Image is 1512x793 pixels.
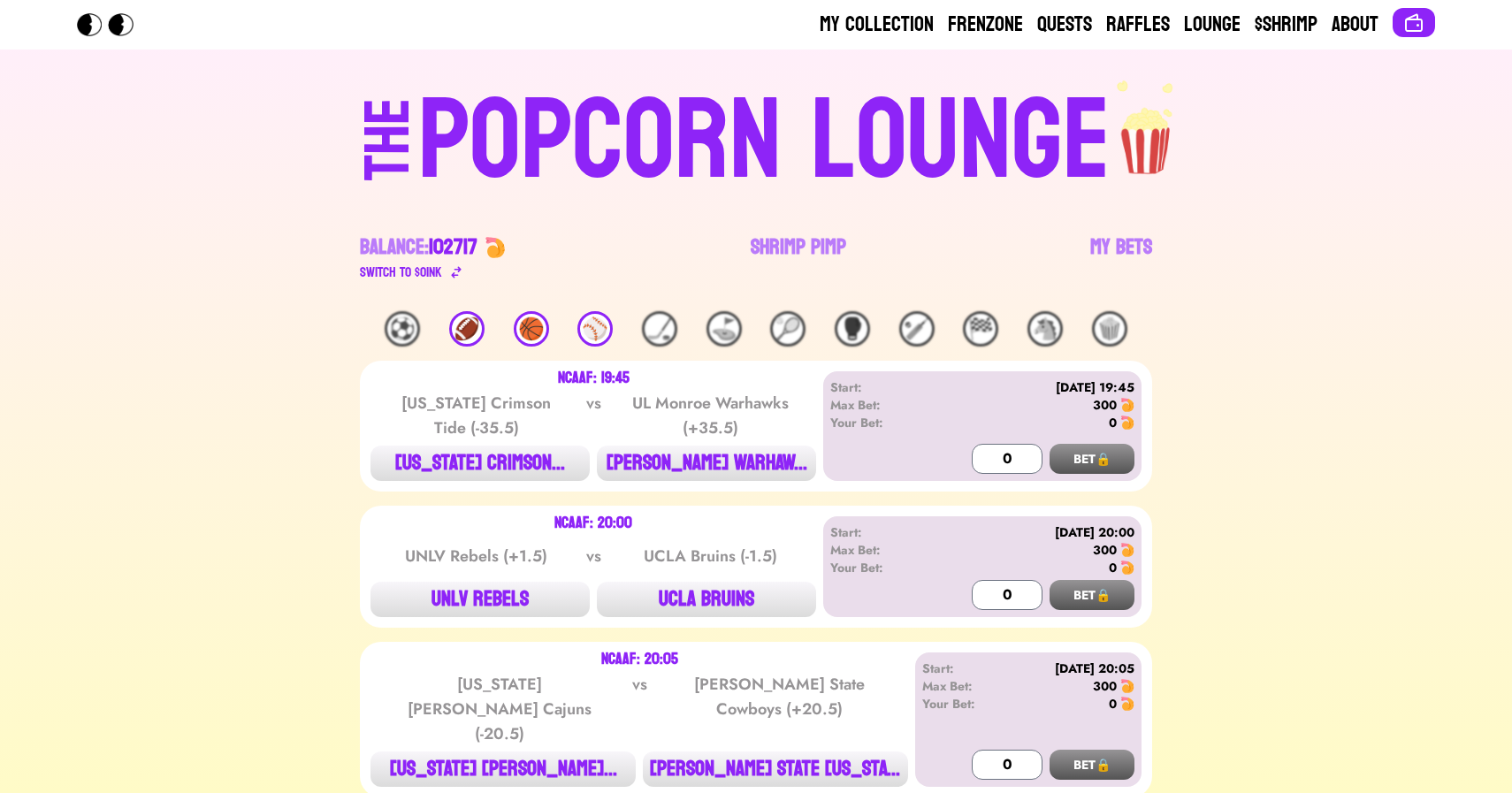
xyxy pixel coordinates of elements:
img: 🍤 [1120,560,1134,575]
a: Raffles [1106,11,1170,39]
button: BET🔒 [1050,444,1134,474]
div: Your Bet: [922,695,993,713]
div: 🎾 [770,311,806,347]
div: [DATE] 19:45 [932,378,1134,396]
div: Start: [830,378,932,396]
div: Switch to $ OINK [360,262,442,283]
a: My Bets [1090,233,1152,283]
a: My Collection [820,11,934,39]
div: Balance: [360,233,477,262]
div: Max Bet: [830,396,932,414]
img: 🍤 [485,237,506,258]
img: 🍤 [1120,398,1134,412]
div: vs [629,672,651,746]
img: 🍤 [1120,543,1134,557]
div: Start: [830,523,932,541]
div: ⚽️ [385,311,420,347]
div: 0 [1109,414,1117,431]
div: NCAAF: 20:05 [601,652,678,667]
div: 🏒 [642,311,677,347]
img: Connect wallet [1403,12,1424,34]
button: [PERSON_NAME] WARHAW... [597,446,816,481]
div: [PERSON_NAME] State Cowboys (+20.5) [672,672,887,746]
button: [PERSON_NAME] STATE [US_STATE]... [643,751,908,787]
div: 🏁 [963,311,998,347]
div: 0 [1109,559,1117,576]
a: THEPOPCORN LOUNGEpopcorn [211,78,1301,198]
div: 🏀 [514,311,549,347]
div: 🍿 [1092,311,1127,347]
div: NCAAF: 20:00 [554,516,632,530]
div: 300 [1093,541,1117,559]
button: BET🔒 [1050,750,1134,780]
img: Popcorn [77,13,148,36]
div: 🏈 [449,311,485,347]
div: 🐴 [1027,311,1063,347]
button: BET🔒 [1050,580,1134,610]
a: Quests [1037,11,1092,39]
div: UNLV Rebels (+1.5) [387,544,566,568]
span: 102717 [429,228,477,266]
a: Lounge [1184,11,1241,39]
div: Your Bet: [830,414,932,431]
div: Max Bet: [922,677,993,695]
div: [US_STATE] Crimson Tide (-35.5) [387,391,566,440]
button: [US_STATE] CRIMSON... [370,446,590,481]
a: Shrimp Pimp [751,233,846,283]
div: NCAAF: 19:45 [558,371,630,385]
div: 300 [1093,396,1117,414]
a: Frenzone [948,11,1023,39]
div: ⛳️ [706,311,742,347]
div: ⚾️ [577,311,613,347]
div: 🏏 [899,311,935,347]
button: [US_STATE] [PERSON_NAME]... [370,751,636,787]
img: 🍤 [1120,416,1134,430]
div: POPCORN LOUNGE [418,85,1111,198]
div: [DATE] 20:05 [993,660,1134,677]
div: 🥊 [835,311,870,347]
div: Max Bet: [830,541,932,559]
img: 🍤 [1120,697,1134,711]
div: UL Monroe Warhawks (+35.5) [621,391,799,440]
button: UCLA BRUINS [597,582,816,617]
div: THE [356,98,420,216]
button: UNLV REBELS [370,582,590,617]
img: popcorn [1111,78,1183,177]
div: 300 [1093,677,1117,695]
div: [DATE] 20:00 [932,523,1134,541]
img: 🍤 [1120,679,1134,693]
div: Start: [922,660,993,677]
a: $Shrimp [1255,11,1317,39]
div: 0 [1109,695,1117,713]
a: About [1332,11,1378,39]
div: vs [583,544,605,568]
div: UCLA Bruins (-1.5) [621,544,799,568]
div: Your Bet: [830,559,932,576]
div: [US_STATE] [PERSON_NAME] Cajuns (-20.5) [392,672,607,746]
div: vs [583,391,605,440]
